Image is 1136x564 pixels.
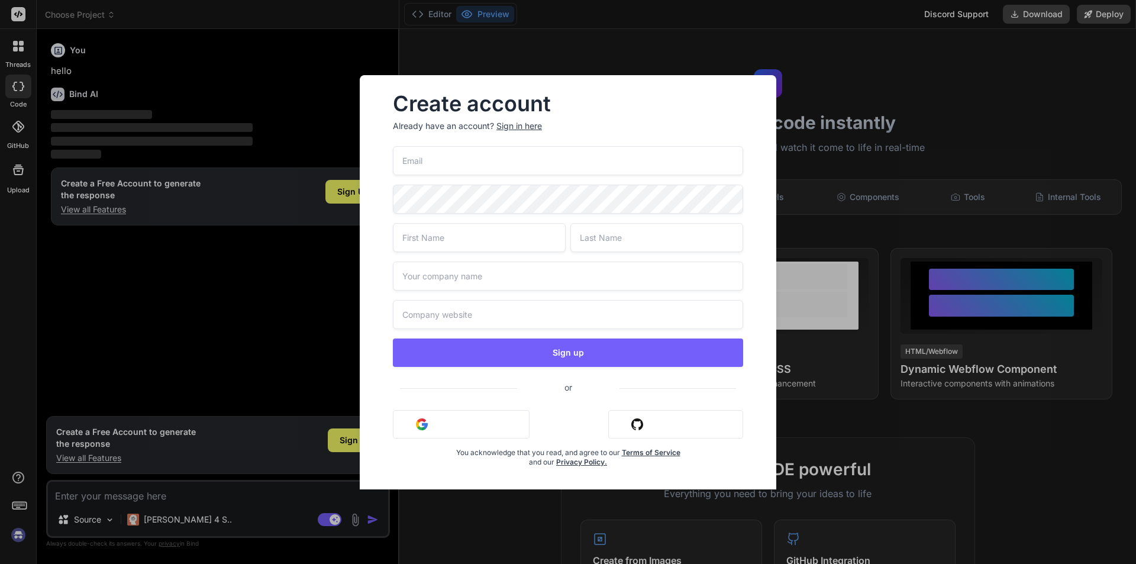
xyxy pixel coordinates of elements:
button: Sign in with Github [608,410,743,439]
img: google [416,418,428,430]
span: or [517,373,619,402]
h2: Create account [393,94,743,113]
p: Already have an account? [393,120,743,132]
input: Email [393,146,743,175]
button: Sign up [393,339,743,367]
div: You acknowledge that you read, and agree to our and our [451,448,685,495]
div: Sign in here [496,120,542,132]
input: Last Name [570,223,743,252]
a: Privacy Policy. [556,457,607,466]
a: Terms of Service [622,448,680,457]
input: Company website [393,300,743,329]
button: Sign in with Google [393,410,530,439]
input: First Name [393,223,566,252]
img: github [631,418,643,430]
input: Your company name [393,262,743,291]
